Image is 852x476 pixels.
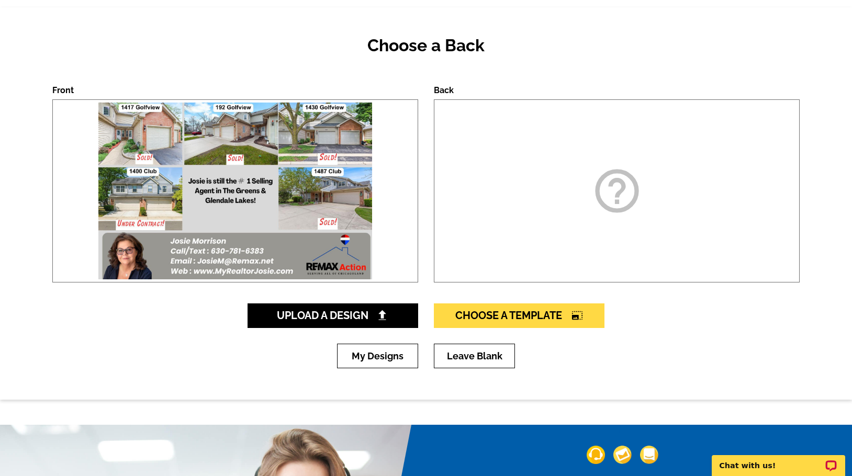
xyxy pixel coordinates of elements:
[248,303,418,328] a: Upload A Design
[640,446,658,464] img: support-img-3_1.png
[455,309,583,322] span: Choose A Template
[434,303,604,328] a: Choose A Templatephoto_size_select_large
[277,309,389,322] span: Upload A Design
[52,36,800,55] h2: Choose a Back
[587,446,605,464] img: support-img-1.png
[434,344,515,368] a: Leave Blank
[613,446,632,464] img: support-img-2.png
[705,443,852,476] iframe: LiveChat chat widget
[52,85,74,95] label: Front
[337,344,418,368] a: My Designs
[571,310,583,321] i: photo_size_select_large
[434,85,454,95] label: Back
[96,100,375,282] img: large-thumb.jpg
[591,165,643,217] i: help_outline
